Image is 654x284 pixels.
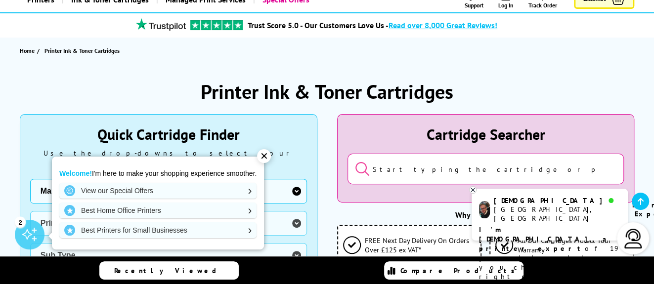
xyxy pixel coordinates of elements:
a: Trust Score 5.0 - Our Customers Love Us -Read over 8,000 Great Reviews! [248,20,497,30]
b: I'm [DEMOGRAPHIC_DATA], a printer expert [479,225,610,253]
a: Best Home Office Printers [59,203,257,218]
a: Home [20,45,37,56]
p: of 19 years! I can help you choose the right product [479,225,620,282]
img: user-headset-light.svg [623,229,643,248]
a: Recently Viewed [99,261,239,280]
img: chris-livechat.png [479,201,490,218]
a: Compare Products [384,261,523,280]
div: [DEMOGRAPHIC_DATA] [494,196,620,205]
span: FREE Next Day Delivery On Orders Over £125 ex VAT* [365,236,476,254]
div: Quick Cartridge Finder [30,124,307,144]
span: Read over 8,000 Great Reviews! [389,20,497,30]
strong: Welcome! [59,169,92,177]
span: Printer Ink & Toner Cartridges [44,47,120,54]
span: Compare Products [400,266,520,275]
span: Support [464,1,483,9]
span: Recently Viewed [114,266,226,275]
p: I'm here to make your shopping experience smoother. [59,169,257,178]
a: Best Printers for Small Businesses [59,222,257,238]
h1: Printer Ink & Toner Cartridges [201,79,453,104]
div: Why buy from us? [337,210,635,220]
img: trustpilot rating [190,20,243,30]
div: [GEOGRAPHIC_DATA], [GEOGRAPHIC_DATA] [494,205,620,223]
a: View our Special Offers [59,183,257,199]
input: Start typing the cartridge or printer's name... [348,154,624,184]
img: trustpilot rating [131,18,190,31]
div: ✕ [257,149,271,163]
div: Cartridge Searcher [348,124,624,144]
span: Log In [498,1,513,9]
div: 2 [15,216,26,227]
div: Use the drop-downs to select your printer model [30,149,307,166]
